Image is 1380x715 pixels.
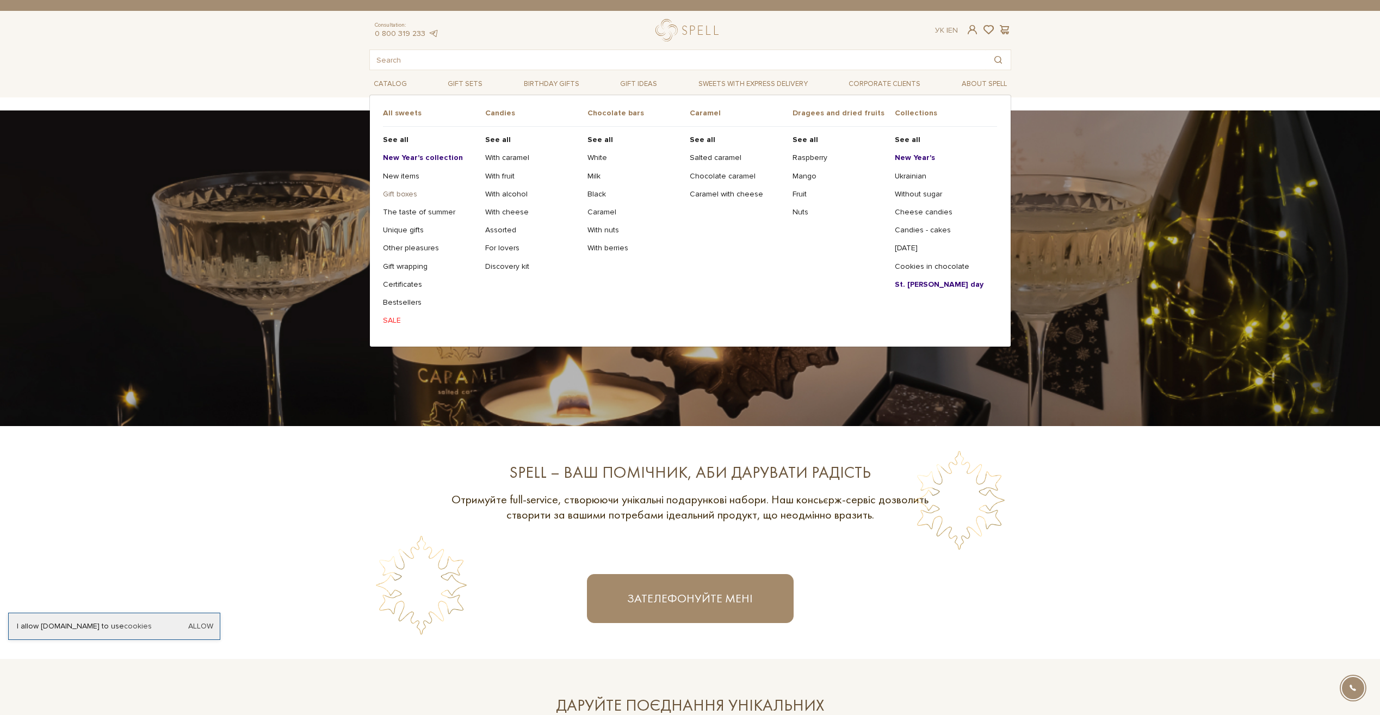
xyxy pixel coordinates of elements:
[895,243,989,253] a: [DATE]
[895,280,989,289] a: St. [PERSON_NAME] day
[383,262,477,272] a: Gift wrapping
[485,135,511,144] b: See all
[935,26,958,35] div: En
[383,243,477,253] a: Other pleasures
[895,135,920,144] b: See all
[485,243,579,253] a: For lovers
[793,207,887,217] a: Nuts
[485,225,579,235] a: Assorted
[428,29,439,38] a: telegram
[587,108,690,118] span: Chocolate bars
[690,189,784,199] a: Caramel with cheese
[369,95,1011,347] div: Catalog
[895,108,997,118] span: Collections
[587,243,682,253] a: With berries
[519,76,584,93] a: Birthday gifts
[485,135,579,145] a: See all
[793,189,887,199] a: Fruit
[616,76,661,93] a: Gift ideas
[690,171,784,181] a: Chocolate caramel
[440,492,940,522] p: Отримуйте full-service, створюючи унікальні подарункові набори. Наш консьєрж-сервіс дозволить ств...
[485,108,587,118] span: Candies
[793,135,887,145] a: See all
[485,262,579,272] a: Discovery kit
[690,135,715,144] b: See all
[793,153,887,163] a: Raspberry
[895,171,989,181] a: Ukrainian
[485,207,579,217] a: With cheese
[690,108,792,118] span: Caramel
[443,76,487,93] a: Gift sets
[440,462,940,483] div: Spell – ваш помічник, аби дарувати радість
[793,108,895,118] span: Dragees and dried fruits
[690,153,784,163] a: Salted caramel
[383,171,477,181] a: New items
[383,189,477,199] a: Gift boxes
[844,76,925,93] a: Corporate clients
[895,262,989,272] a: Cookies in chocolate
[793,171,887,181] a: Mango
[383,280,477,289] a: Certificates
[383,316,477,325] a: SALE
[485,171,579,181] a: With fruit
[895,153,935,162] b: New Year's
[383,135,477,145] a: See all
[895,135,989,145] a: See all
[694,75,812,93] a: Sweets with express delivery
[485,153,579,163] a: With caramel
[587,135,682,145] a: See all
[895,207,989,217] a: Cheese candies
[383,298,477,307] a: Bestsellers
[655,19,723,41] a: logo
[587,225,682,235] a: With nuts
[986,50,1011,70] button: Search
[587,189,682,199] a: Black
[375,22,439,29] span: Consultation:
[895,189,989,199] a: Without sugar
[383,207,477,217] a: The taste of summer
[587,207,682,217] a: Caramel
[587,574,794,623] button: Зателефонуйте мені
[383,108,485,118] span: All sweets
[587,153,682,163] a: White
[587,171,682,181] a: Milk
[369,76,411,93] a: Catalog
[895,225,989,235] a: Candies - cakes
[935,26,944,35] a: Ук
[370,50,986,70] input: Search
[690,135,784,145] a: See all
[587,135,613,144] b: See all
[485,189,579,199] a: With alcohol
[895,280,983,289] b: St. [PERSON_NAME] day
[383,153,463,162] b: New Year's collection
[946,26,948,35] span: |
[9,621,220,631] div: I allow [DOMAIN_NAME] to use
[375,29,425,38] a: 0 800 319 233
[793,135,818,144] b: See all
[124,621,152,631] a: cookies
[895,153,989,163] a: New Year's
[957,76,1011,93] a: About Spell
[188,621,213,631] a: Allow
[383,135,409,144] b: See all
[383,225,477,235] a: Unique gifts
[383,153,477,163] a: New Year's collection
